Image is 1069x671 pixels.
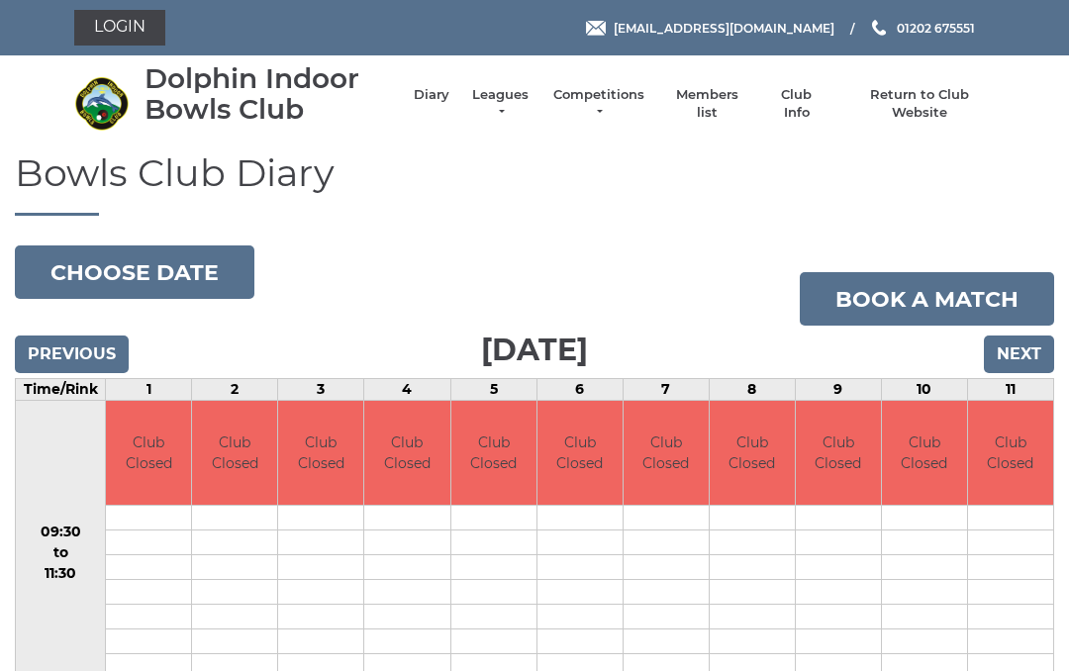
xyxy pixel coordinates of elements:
[796,401,881,505] td: Club Closed
[586,21,606,36] img: Email
[74,10,165,46] a: Login
[967,379,1053,401] td: 11
[450,379,536,401] td: 5
[869,19,975,38] a: Phone us 01202 675551
[278,379,364,401] td: 3
[74,76,129,131] img: Dolphin Indoor Bowls Club
[614,20,834,35] span: [EMAIL_ADDRESS][DOMAIN_NAME]
[192,379,278,401] td: 2
[364,401,449,505] td: Club Closed
[665,86,747,122] a: Members list
[881,379,967,401] td: 10
[984,335,1054,373] input: Next
[537,401,623,505] td: Club Closed
[795,379,881,401] td: 9
[882,401,967,505] td: Club Closed
[106,401,191,505] td: Club Closed
[872,20,886,36] img: Phone us
[106,379,192,401] td: 1
[897,20,975,35] span: 01202 675551
[845,86,995,122] a: Return to Club Website
[15,152,1054,217] h1: Bowls Club Diary
[16,379,106,401] td: Time/Rink
[278,401,363,505] td: Club Closed
[15,335,129,373] input: Previous
[710,401,795,505] td: Club Closed
[623,379,709,401] td: 7
[145,63,394,125] div: Dolphin Indoor Bowls Club
[15,245,254,299] button: Choose date
[536,379,623,401] td: 6
[451,401,536,505] td: Club Closed
[586,19,834,38] a: Email [EMAIL_ADDRESS][DOMAIN_NAME]
[968,401,1053,505] td: Club Closed
[709,379,795,401] td: 8
[768,86,826,122] a: Club Info
[551,86,646,122] a: Competitions
[624,401,709,505] td: Club Closed
[800,272,1054,326] a: Book a match
[414,86,449,104] a: Diary
[364,379,450,401] td: 4
[192,401,277,505] td: Club Closed
[469,86,532,122] a: Leagues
